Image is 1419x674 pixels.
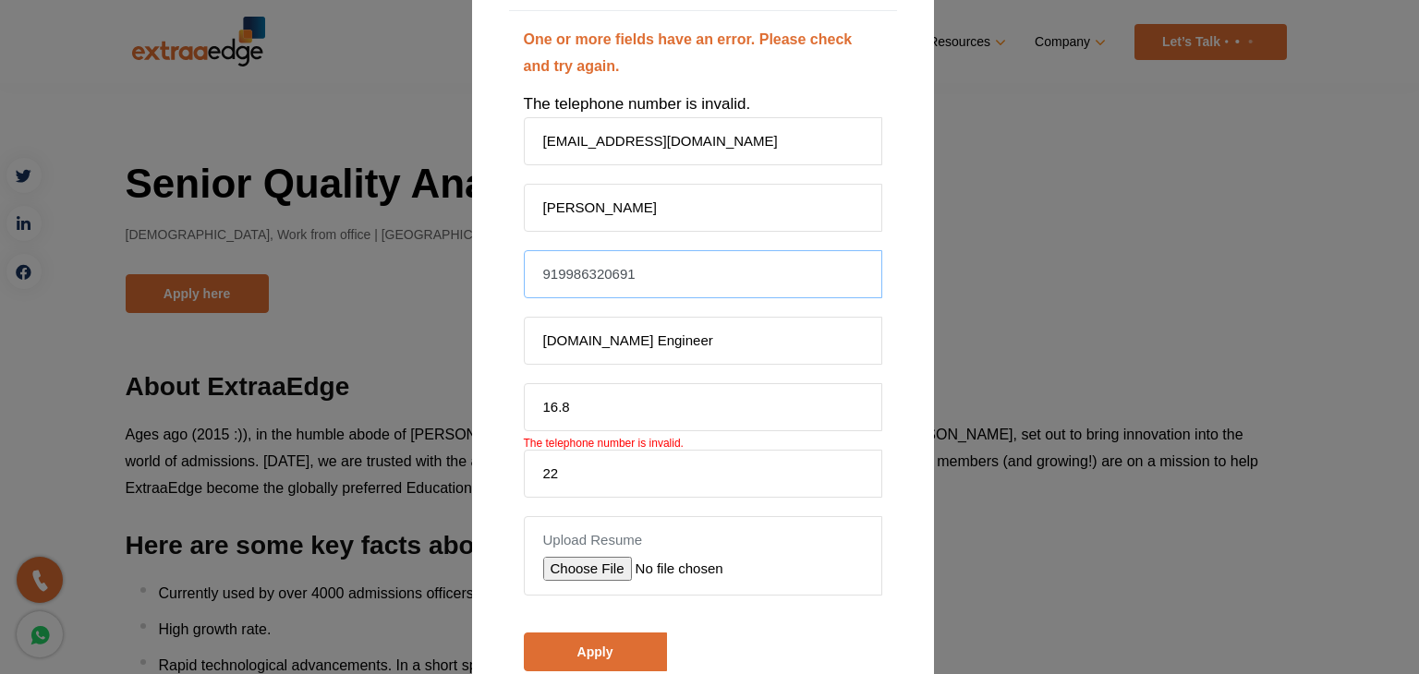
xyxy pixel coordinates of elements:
[524,437,684,450] span: The telephone number is invalid.
[524,26,882,90] p: One or more fields have an error. Please check and try again.
[524,90,882,117] li: The telephone number is invalid.
[524,632,667,671] input: Apply
[524,117,882,165] input: Email
[524,383,882,431] input: Current CTC
[524,450,882,498] input: Expected CTC
[524,250,882,298] input: Mobile
[543,531,863,549] label: Upload Resume
[524,317,882,365] input: Position
[524,184,882,232] input: Name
